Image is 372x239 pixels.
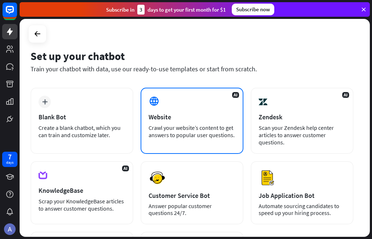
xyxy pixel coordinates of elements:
[137,5,145,15] div: 3
[149,191,235,200] div: Customer Service Bot
[42,99,48,104] i: plus
[39,198,125,212] div: Scrap your KnowledgeBase articles to answer customer questions.
[232,92,239,98] span: AI
[259,203,345,216] div: Automate sourcing candidates to speed up your hiring process.
[2,152,17,167] a: 7 days
[6,3,28,25] button: Open LiveChat chat widget
[149,124,235,139] div: Crawl your website’s content to get answers to popular user questions.
[31,65,353,73] div: Train your chatbot with data, use our ready-to-use templates or start from scratch.
[149,113,235,121] div: Website
[106,5,226,15] div: Subscribe in days to get your first month for $1
[122,166,129,171] span: AI
[259,113,345,121] div: Zendesk
[232,4,274,15] div: Subscribe now
[39,186,125,195] div: KnowledgeBase
[259,124,345,146] div: Scan your Zendesk help center articles to answer customer questions.
[342,92,349,98] span: AI
[259,191,345,200] div: Job Application Bot
[6,160,13,165] div: days
[8,154,12,160] div: 7
[31,49,353,63] div: Set up your chatbot
[149,203,235,216] div: Answer popular customer questions 24/7.
[39,113,125,121] div: Blank Bot
[39,124,125,139] div: Create a blank chatbot, which you can train and customize later.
